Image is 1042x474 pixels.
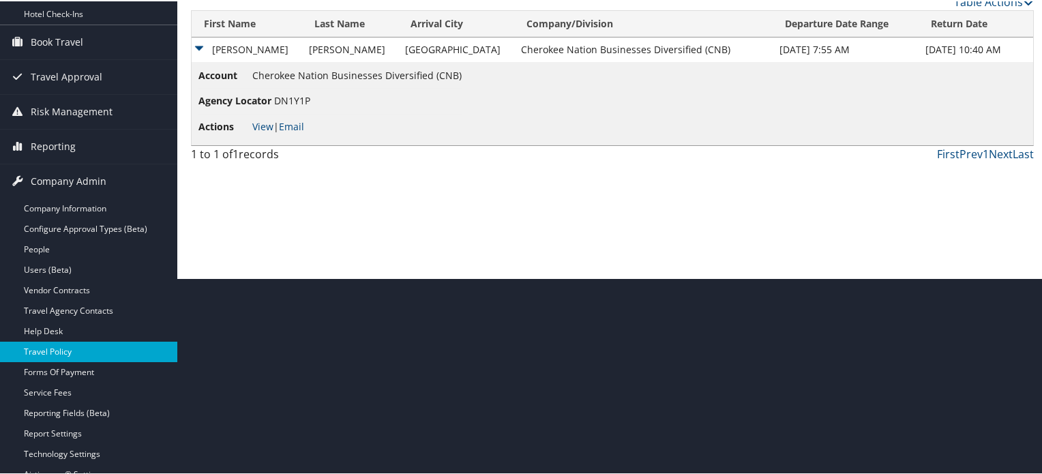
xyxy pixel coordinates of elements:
span: Cherokee Nation Businesses Diversified (CNB) [252,68,462,80]
th: Company/Division [514,10,773,36]
span: Book Travel [31,24,83,58]
span: 1 [233,145,239,160]
th: Last Name: activate to sort column ascending [302,10,398,36]
span: Reporting [31,128,76,162]
td: [PERSON_NAME] [192,36,302,61]
td: Cherokee Nation Businesses Diversified (CNB) [514,36,773,61]
a: Prev [959,145,983,160]
div: 1 to 1 of records [191,145,387,168]
a: First [937,145,959,160]
span: Risk Management [31,93,113,128]
th: First Name: activate to sort column ascending [192,10,302,36]
th: Departure Date Range: activate to sort column ascending [773,10,918,36]
td: [DATE] 10:40 AM [919,36,1033,61]
span: Actions [198,118,250,133]
span: | [252,119,304,132]
span: Company Admin [31,163,106,197]
span: DN1Y1P [274,93,310,106]
a: 1 [983,145,989,160]
span: Account [198,67,250,82]
td: [PERSON_NAME] [302,36,398,61]
th: Arrival City: activate to sort column ascending [398,10,515,36]
td: [DATE] 7:55 AM [773,36,918,61]
td: [GEOGRAPHIC_DATA] [398,36,515,61]
a: Last [1013,145,1034,160]
span: Agency Locator [198,92,271,107]
a: View [252,119,273,132]
a: Next [989,145,1013,160]
th: Return Date: activate to sort column ascending [919,10,1033,36]
span: Travel Approval [31,59,102,93]
a: Email [279,119,304,132]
